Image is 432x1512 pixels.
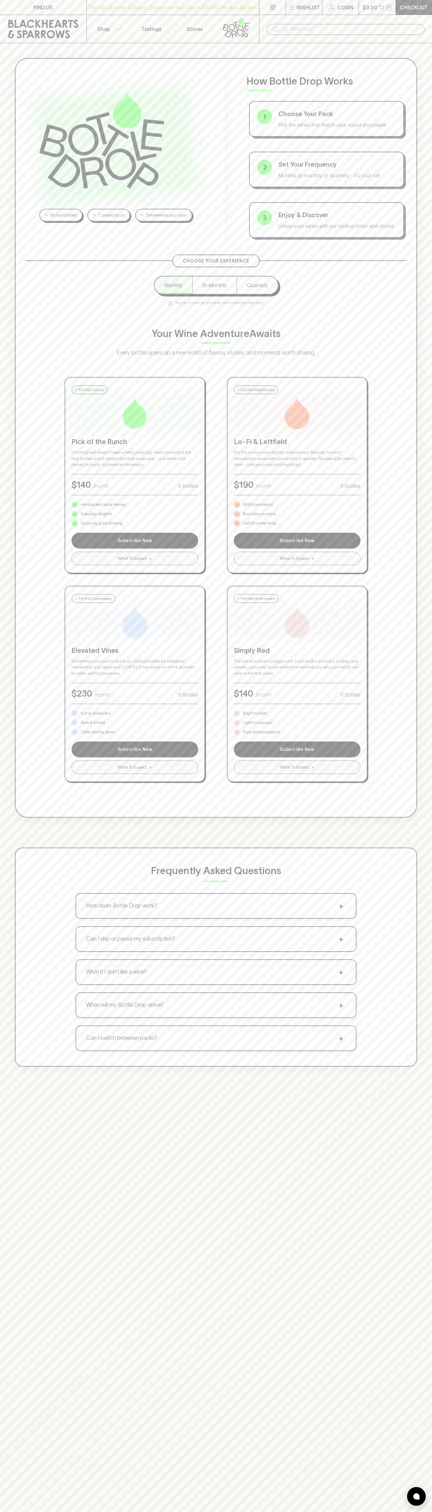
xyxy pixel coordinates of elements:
button: Bi-Monthly [192,276,237,294]
p: $ 230 [71,687,92,700]
div: 2 [257,160,272,175]
img: Simply Red [282,607,313,638]
div: 3 [257,210,272,225]
p: What if I don't like a wine? [86,968,147,976]
p: Simply Red [234,645,361,656]
p: Lo-Fi & Leftfield [234,437,361,447]
p: Boundary pushers [243,511,276,517]
button: Subscribe Now [234,741,361,757]
p: Unbox your wines with our tasting notes and stories [278,222,396,230]
p: Every bottle opens up a new world of flavors, stories, and moments worth sharing. [91,349,341,357]
p: For the curious and slightly adventurous. Natural, minimal intervention wines with personality in... [234,449,361,468]
button: Subscribe Now [234,533,361,549]
button: What To Expect+ [234,552,361,565]
button: When will my Bottle Drop arrive?+ [76,993,356,1017]
span: + [336,1001,346,1010]
img: Elevated Vines [119,607,150,638]
p: Iconic producers [81,710,110,717]
button: What if I don't like a wine?+ [76,960,356,984]
a: Stores [173,15,216,43]
button: What To Expect+ [71,761,198,774]
p: Can I skip or pause my subscription? [86,935,175,943]
p: Shop [97,25,110,33]
span: + [312,764,314,771]
p: 6 Bottles [341,482,361,490]
p: Checkout [400,4,428,11]
p: Choose Your Pack [278,109,396,119]
p: Frequently Asked Questions [151,863,281,878]
button: Monthly [155,276,192,294]
p: /month [95,691,110,698]
p: Monthly, bi-monthly, or quarterly - it's your call [278,172,396,179]
button: Subscribe Now [71,741,198,757]
p: For Red Wine Lovers [241,596,275,601]
p: $ 190 [234,478,253,491]
p: Everyday delights [81,511,112,517]
p: Curated by us [98,212,125,218]
p: For the Curious [79,387,104,393]
img: Bottle Drop [39,92,164,188]
p: Tastings [141,25,161,33]
p: Stores [186,25,203,33]
p: Pick of the Bunch [71,437,198,447]
img: Lo-Fi & Leftfield [282,398,313,429]
img: bubble-icon [413,1493,420,1500]
button: Can I skip or pause my subscription?+ [76,927,356,951]
button: What To Expect+ [234,761,361,774]
p: $ 140 [71,478,91,491]
span: + [336,934,346,944]
p: Pause or cancel anytime. We're flexible like that. [168,300,264,306]
span: What To Expect [280,764,309,771]
p: 6 Bottles [341,691,361,698]
p: Your Wine Adventure [152,326,281,341]
p: Light to luscious [243,720,272,726]
p: /month [256,482,272,490]
span: + [336,1034,346,1043]
p: Left of center finds [243,520,276,526]
button: Shop [87,15,130,43]
p: No bad bottles [50,212,77,218]
p: 0 [388,6,390,9]
p: When will my Bottle Drop arrive? [86,1001,164,1009]
span: + [149,555,152,562]
p: 6 Bottles [178,691,198,698]
p: Wild & wonderful [243,502,273,508]
button: What To Expect+ [71,552,198,565]
p: $ 140 [234,687,253,700]
p: The red wine lover's playground. From bright and juicy to deep and velvety, a journey across styl... [234,658,361,677]
p: Wishlist [297,4,320,11]
p: Choose Your Experience [183,258,249,264]
span: What To Expect [280,555,309,562]
button: Can I switch between packs?+ [76,1026,356,1050]
span: + [149,764,152,771]
span: + [336,901,346,911]
p: /month [256,691,271,698]
p: Pure red expressions [243,729,280,735]
div: 1 [257,109,272,124]
p: Handpicked value heroes [81,502,126,508]
p: Pick the wines that match your mood and palate [278,121,396,129]
span: What To Expect [118,555,147,562]
span: + [312,555,314,562]
p: Drinking well doesn't need a hefty price tag. Here's proof that the best bottles aren't always th... [71,449,198,468]
span: + [336,967,346,977]
p: For the Adventurous [241,387,275,393]
p: Can I switch between packs? [86,1034,157,1042]
p: For the Connoisseur [79,596,112,601]
span: Awaits [249,328,281,339]
p: Sometimes you want to dial it up. Special bottles for milestone moments or just because it's [DAT... [71,658,198,677]
p: Rare & limited [81,720,105,726]
p: How does Bottle Drop work? [86,902,157,910]
p: 6 Bottles [178,482,198,490]
p: FIND US [33,4,53,11]
button: Quarterly [237,276,278,294]
p: Set Your Frequency [278,160,396,169]
p: Login [338,4,353,11]
button: Subscribe Now [71,533,198,549]
p: $0.00 [362,4,377,11]
p: Enjoy & Discover [278,210,396,220]
p: How Bottle Drop Works [247,74,406,89]
img: Pick of the Bunch [119,398,150,429]
input: Try "Pinot noir" [282,24,420,34]
p: Bright to bold [243,710,267,717]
